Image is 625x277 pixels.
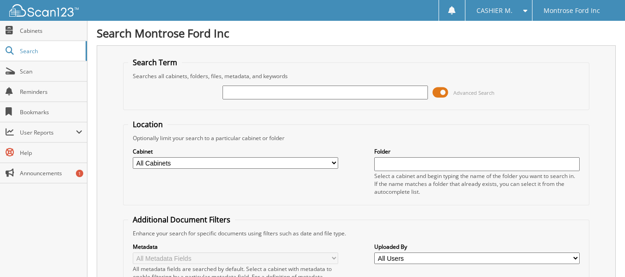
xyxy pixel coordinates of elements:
img: scan123-logo-white.svg [9,4,79,17]
div: Optionally limit your search to a particular cabinet or folder [128,134,584,142]
span: User Reports [20,129,76,136]
iframe: Chat Widget [579,233,625,277]
div: Select a cabinet and begin typing the name of the folder you want to search in. If the name match... [374,172,580,196]
span: Reminders [20,88,82,96]
legend: Location [128,119,167,129]
span: Scan [20,68,82,75]
span: Search [20,47,81,55]
h1: Search Montrose Ford Inc [97,25,616,41]
legend: Search Term [128,57,182,68]
div: Searches all cabinets, folders, files, metadata, and keywords [128,72,584,80]
span: Announcements [20,169,82,177]
span: CASHIER M. [476,8,513,13]
div: Enhance your search for specific documents using filters such as date and file type. [128,229,584,237]
span: Bookmarks [20,108,82,116]
div: 1 [76,170,83,177]
span: Cabinets [20,27,82,35]
label: Folder [374,148,580,155]
span: Advanced Search [453,89,495,96]
span: Montrose Ford Inc [544,8,600,13]
legend: Additional Document Filters [128,215,235,225]
label: Cabinet [133,148,338,155]
span: Help [20,149,82,157]
label: Uploaded By [374,243,580,251]
label: Metadata [133,243,338,251]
